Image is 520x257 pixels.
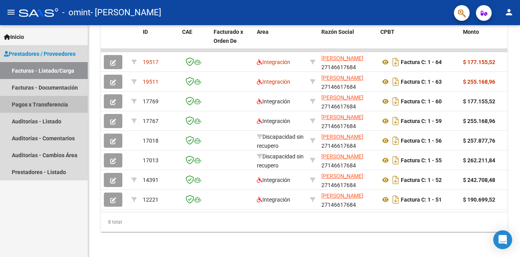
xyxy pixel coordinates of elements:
span: Integración [257,79,290,85]
div: 27146617684 [321,113,374,129]
strong: $ 262.211,84 [463,157,495,163]
strong: $ 242.708,48 [463,177,495,183]
strong: $ 177.155,52 [463,98,495,105]
div: 8 total [101,212,507,232]
i: Descargar documento [391,95,401,108]
span: Area [257,29,269,35]
i: Descargar documento [391,174,401,186]
i: Descargar documento [391,134,401,147]
strong: Factura C: 1 - 55 [401,157,442,163]
span: - omint [62,4,90,21]
span: 17769 [143,98,159,105]
datatable-header-cell: Razón Social [318,24,377,58]
datatable-header-cell: Facturado x Orden De [210,24,254,58]
span: - [PERSON_NAME] [90,4,161,21]
span: Prestadores / Proveedores [4,50,76,58]
span: 17018 [143,138,159,144]
strong: Factura C: 1 - 59 [401,118,442,124]
strong: $ 190.699,52 [463,196,495,203]
datatable-header-cell: CAE [179,24,210,58]
mat-icon: menu [6,7,16,17]
strong: Factura C: 1 - 51 [401,196,442,203]
span: [PERSON_NAME] [321,173,363,179]
mat-icon: person [504,7,514,17]
span: Inicio [4,33,24,41]
span: Discapacidad sin recupero [257,134,304,149]
span: 12221 [143,196,159,203]
strong: Factura C: 1 - 63 [401,79,442,85]
datatable-header-cell: CPBT [377,24,460,58]
span: Integración [257,196,290,203]
div: Open Intercom Messenger [493,230,512,249]
i: Descargar documento [391,56,401,68]
strong: $ 177.155,52 [463,59,495,65]
span: 17013 [143,157,159,163]
strong: $ 255.168,96 [463,79,495,85]
span: [PERSON_NAME] [321,55,363,61]
span: Facturado x Orden De [214,29,243,44]
strong: $ 255.168,96 [463,118,495,124]
strong: $ 257.877,76 [463,138,495,144]
span: [PERSON_NAME] [321,153,363,160]
div: 27146617684 [321,73,374,90]
span: Discapacidad sin recupero [257,153,304,169]
span: CPBT [380,29,395,35]
strong: Factura C: 1 - 52 [401,177,442,183]
span: Integración [257,98,290,105]
i: Descargar documento [391,75,401,88]
datatable-header-cell: Monto [460,24,507,58]
div: 27146617684 [321,93,374,110]
span: [PERSON_NAME] [321,193,363,199]
span: Integración [257,118,290,124]
span: Integración [257,59,290,65]
span: Razón Social [321,29,354,35]
span: [PERSON_NAME] [321,94,363,101]
div: 27146617684 [321,172,374,188]
span: Integración [257,177,290,183]
span: [PERSON_NAME] [321,134,363,140]
span: 19517 [143,59,159,65]
span: 14391 [143,177,159,183]
span: CAE [182,29,192,35]
strong: Factura C: 1 - 60 [401,98,442,105]
i: Descargar documento [391,193,401,206]
strong: Factura C: 1 - 64 [401,59,442,65]
div: 27146617684 [321,152,374,169]
span: [PERSON_NAME] [321,75,363,81]
i: Descargar documento [391,154,401,167]
span: 19511 [143,79,159,85]
strong: Factura C: 1 - 56 [401,138,442,144]
span: ID [143,29,148,35]
div: 27146617684 [321,54,374,70]
datatable-header-cell: Area [254,24,307,58]
span: Monto [463,29,479,35]
span: [PERSON_NAME] [321,114,363,120]
datatable-header-cell: ID [140,24,179,58]
span: 17767 [143,118,159,124]
div: 27146617684 [321,132,374,149]
i: Descargar documento [391,115,401,127]
div: 27146617684 [321,191,374,208]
